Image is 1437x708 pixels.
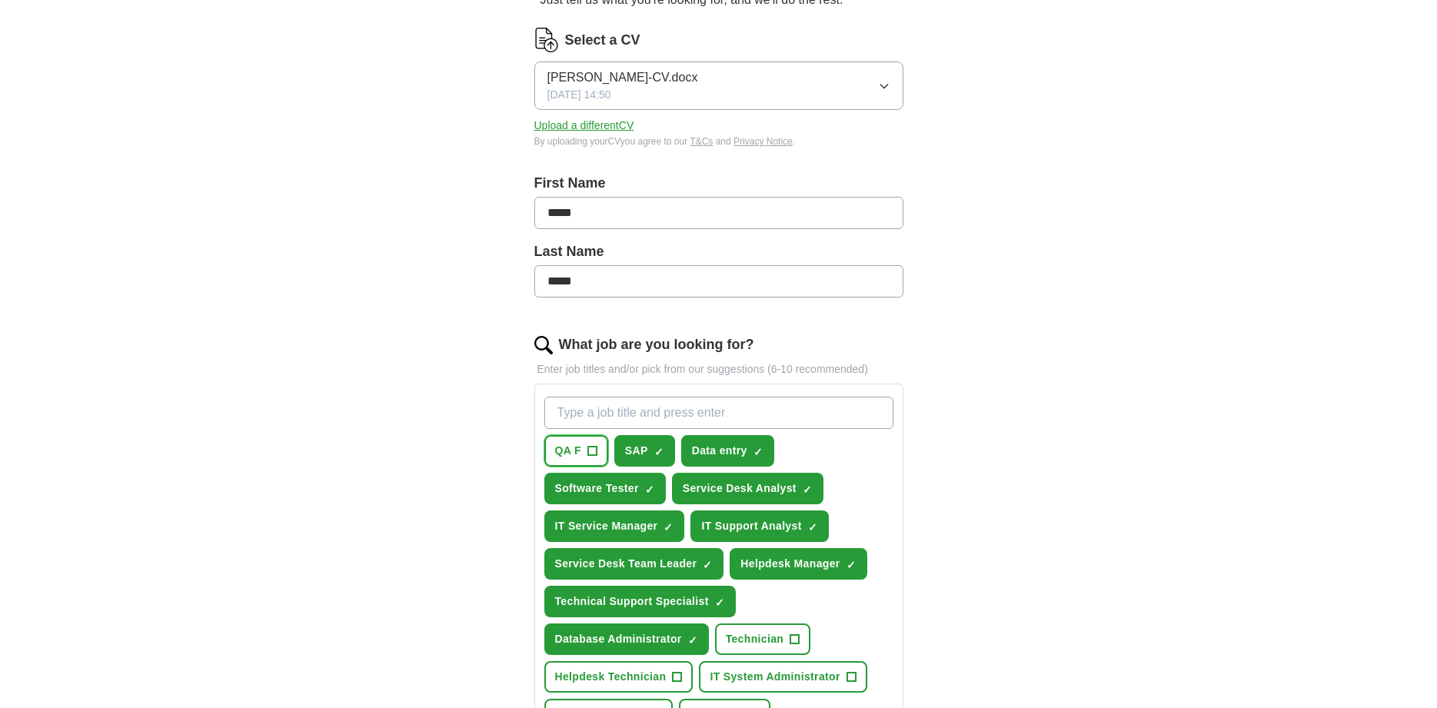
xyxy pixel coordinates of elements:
span: Helpdesk Manager [740,556,840,572]
label: Last Name [534,241,903,262]
span: [PERSON_NAME]-CV.docx [547,68,698,87]
span: ✓ [664,521,673,533]
button: Service Desk Team Leader✓ [544,548,724,580]
img: search.png [534,336,553,354]
span: Service Desk Analyst [683,480,797,497]
button: Database Administrator✓ [544,623,709,655]
span: Technical Support Specialist [555,593,709,610]
label: First Name [534,173,903,194]
button: QA F [544,435,608,467]
button: Technical Support Specialist✓ [544,586,736,617]
span: ✓ [847,559,856,571]
span: IT System Administrator [710,669,840,685]
button: IT System Administrator [699,661,867,693]
span: ✓ [688,634,697,647]
span: [DATE] 14:50 [547,87,611,103]
span: Data entry [692,443,747,459]
span: ✓ [703,559,712,571]
a: T&Cs [690,136,713,147]
label: What job are you looking for? [559,334,754,355]
span: ✓ [645,484,654,496]
button: IT Service Manager✓ [544,510,685,542]
span: IT Service Manager [555,518,658,534]
button: Technician [715,623,811,655]
img: CV Icon [534,28,559,52]
span: IT Support Analyst [701,518,801,534]
span: SAP [625,443,648,459]
span: Helpdesk Technician [555,669,667,685]
button: Software Tester✓ [544,473,666,504]
div: By uploading your CV you agree to our and . [534,135,903,148]
span: Software Tester [555,480,639,497]
span: QA F [555,443,581,459]
span: ✓ [654,446,664,458]
button: [PERSON_NAME]-CV.docx[DATE] 14:50 [534,61,903,110]
span: ✓ [753,446,763,458]
label: Select a CV [565,30,640,51]
span: Technician [726,631,784,647]
span: Database Administrator [555,631,682,647]
span: Service Desk Team Leader [555,556,697,572]
button: Service Desk Analyst✓ [672,473,823,504]
p: Enter job titles and/or pick from our suggestions (6-10 recommended) [534,361,903,377]
button: Helpdesk Technician [544,661,694,693]
button: SAP✓ [614,435,675,467]
span: ✓ [808,521,817,533]
input: Type a job title and press enter [544,397,893,429]
button: Data entry✓ [681,435,774,467]
span: ✓ [715,597,724,609]
button: IT Support Analyst✓ [690,510,828,542]
a: Privacy Notice [733,136,793,147]
button: Helpdesk Manager✓ [730,548,867,580]
button: Upload a differentCV [534,118,634,134]
span: ✓ [803,484,812,496]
